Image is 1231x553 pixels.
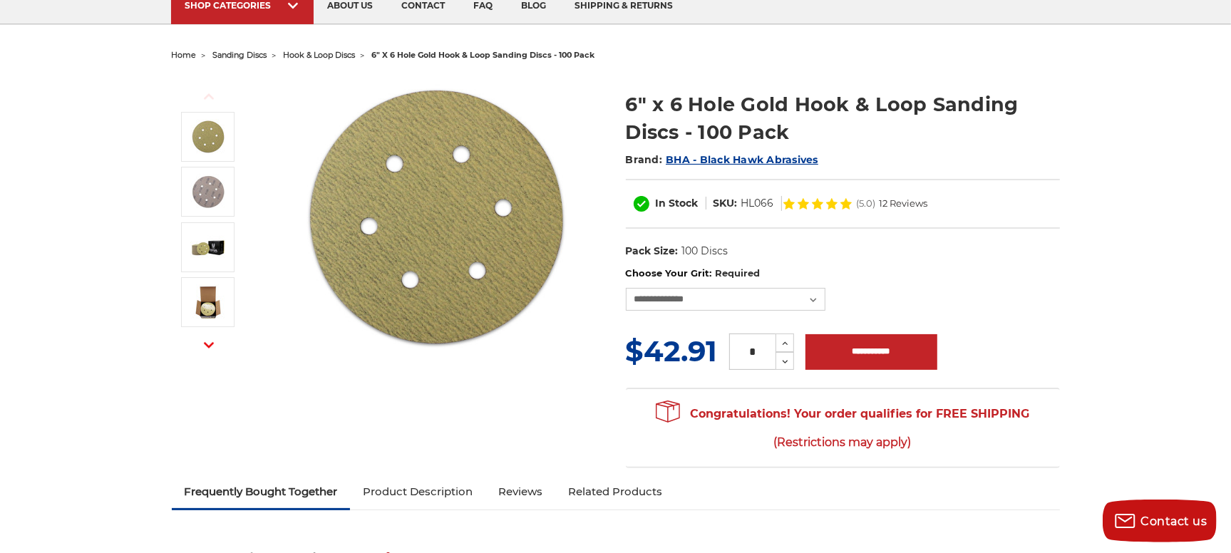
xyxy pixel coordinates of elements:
span: 12 Reviews [880,199,928,208]
dt: Pack Size: [626,244,679,259]
span: Brand: [626,153,663,166]
a: Product Description [350,476,485,507]
dd: 100 Discs [681,244,728,259]
h1: 6" x 6 Hole Gold Hook & Loop Sanding Discs - 100 Pack [626,91,1060,146]
img: 6 in x 6 hole sanding disc pack [190,229,226,265]
a: home [172,50,197,60]
button: Previous [192,81,226,112]
img: velcro backed 6 hole sanding disc [190,174,226,210]
span: Congratulations! Your order qualifies for FREE SHIPPING [656,400,1029,457]
dt: SKU: [714,196,738,211]
img: 6 inch hook & loop disc 6 VAC Hole [190,119,226,155]
span: In Stock [656,197,699,210]
a: sanding discs [213,50,267,60]
dd: HL066 [741,196,774,211]
button: Contact us [1103,500,1217,542]
label: Choose Your Grit: [626,267,1060,281]
small: Required [715,267,760,279]
a: hook & loop discs [284,50,356,60]
a: BHA - Black Hawk Abrasives [666,153,818,166]
img: 6 inch hook & loop disc 6 VAC Hole [294,76,579,361]
span: (Restrictions may apply) [656,428,1029,456]
button: Next [192,329,226,360]
span: 6" x 6 hole gold hook & loop sanding discs - 100 pack [372,50,595,60]
a: Reviews [485,476,555,507]
span: Contact us [1141,515,1207,528]
a: Frequently Bought Together [172,476,351,507]
span: $42.91 [626,334,718,368]
a: Related Products [555,476,675,507]
img: 6 inch 6 hole hook and loop sanding disc [190,284,226,320]
span: (5.0) [857,199,876,208]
